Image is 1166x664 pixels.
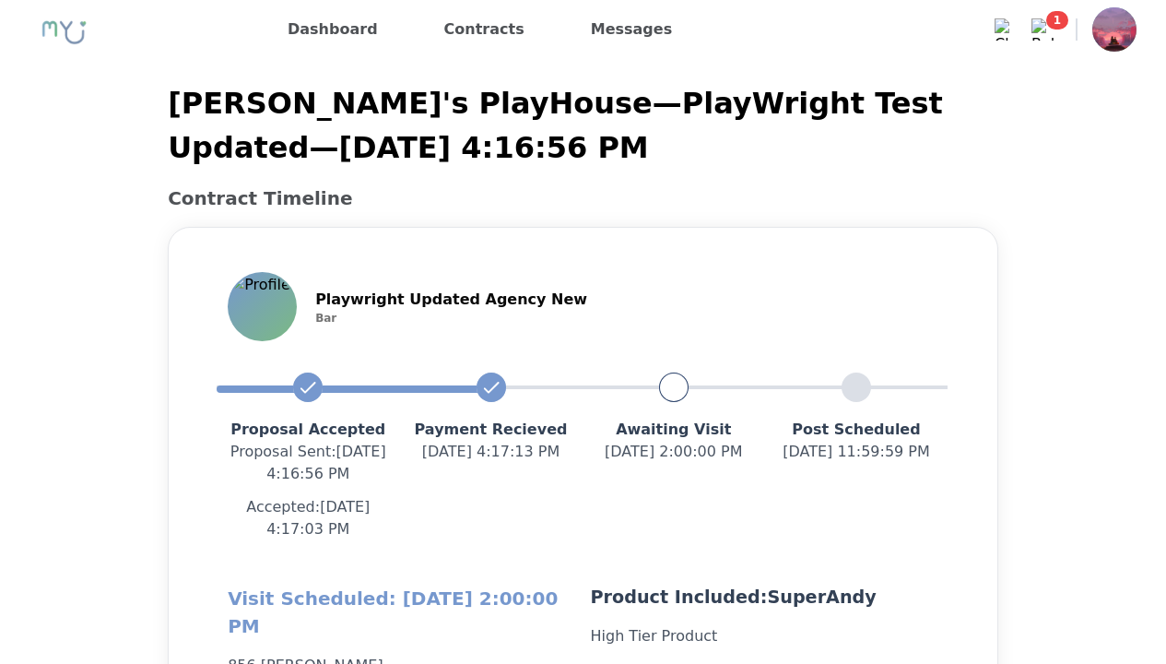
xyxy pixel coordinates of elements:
p: Post Scheduled [765,419,948,441]
a: Dashboard [280,15,385,44]
p: Product Included: SuperAndy [591,585,938,611]
p: [DATE] 4:17:13 PM [399,441,582,463]
h2: Contract Timeline [168,184,998,212]
img: Bell [1031,18,1054,41]
a: Messages [583,15,679,44]
p: Proposal Accepted [217,419,399,441]
p: High Tier Product [591,625,938,647]
img: Chat [995,18,1017,41]
p: Awaiting Visit [583,419,765,441]
p: Proposal Sent : [DATE] 4:16:56 PM [217,441,399,485]
p: Playwright Updated Agency New [315,289,587,311]
img: Profile [230,274,295,339]
p: [DATE] 11:59:59 PM [765,441,948,463]
img: Profile [1092,7,1137,52]
h2: Visit Scheduled: [DATE] 2:00:00 PM [228,585,575,640]
p: Payment Recieved [399,419,582,441]
p: Accepted: [DATE] 4:17:03 PM [217,496,399,540]
p: [DATE] 2:00:00 PM [583,441,765,463]
p: [PERSON_NAME]'s PlayHouse — PlayWright Test Updated — [DATE] 4:16:56 PM [168,81,998,170]
a: Contracts [437,15,532,44]
span: 1 [1046,11,1068,30]
p: Bar [315,311,587,326]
